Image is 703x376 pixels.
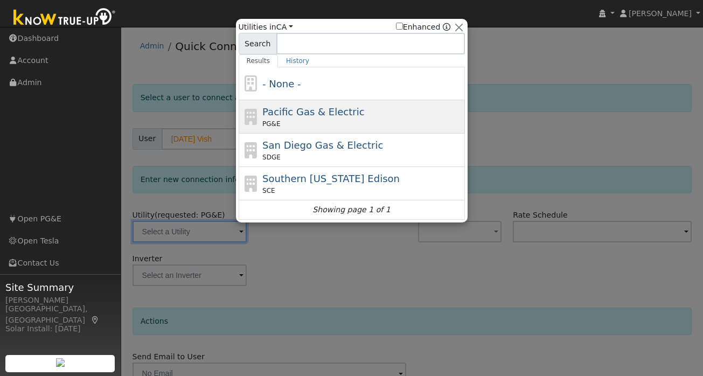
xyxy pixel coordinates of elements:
[443,23,450,31] a: Enhanced Providers
[396,23,403,30] input: Enhanced
[262,119,280,129] span: PG&E
[262,173,400,184] span: Southern [US_STATE] Edison
[239,33,277,54] span: Search
[396,22,441,33] label: Enhanced
[5,280,115,295] span: Site Summary
[91,316,100,324] a: Map
[5,303,115,326] div: [GEOGRAPHIC_DATA], [GEOGRAPHIC_DATA]
[262,78,301,89] span: - None -
[239,54,279,67] a: Results
[262,140,383,151] span: San Diego Gas & Electric
[56,358,65,367] img: retrieve
[396,22,451,33] span: Show enhanced providers
[5,323,115,335] div: Solar Install: [DATE]
[278,54,317,67] a: History
[262,152,281,162] span: SDGE
[312,204,390,215] i: Showing page 1 of 1
[276,23,293,31] a: CA
[262,186,275,196] span: SCE
[629,9,692,18] span: [PERSON_NAME]
[239,22,293,33] span: Utilities in
[5,295,115,306] div: [PERSON_NAME]
[8,6,121,30] img: Know True-Up
[262,106,364,117] span: Pacific Gas & Electric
